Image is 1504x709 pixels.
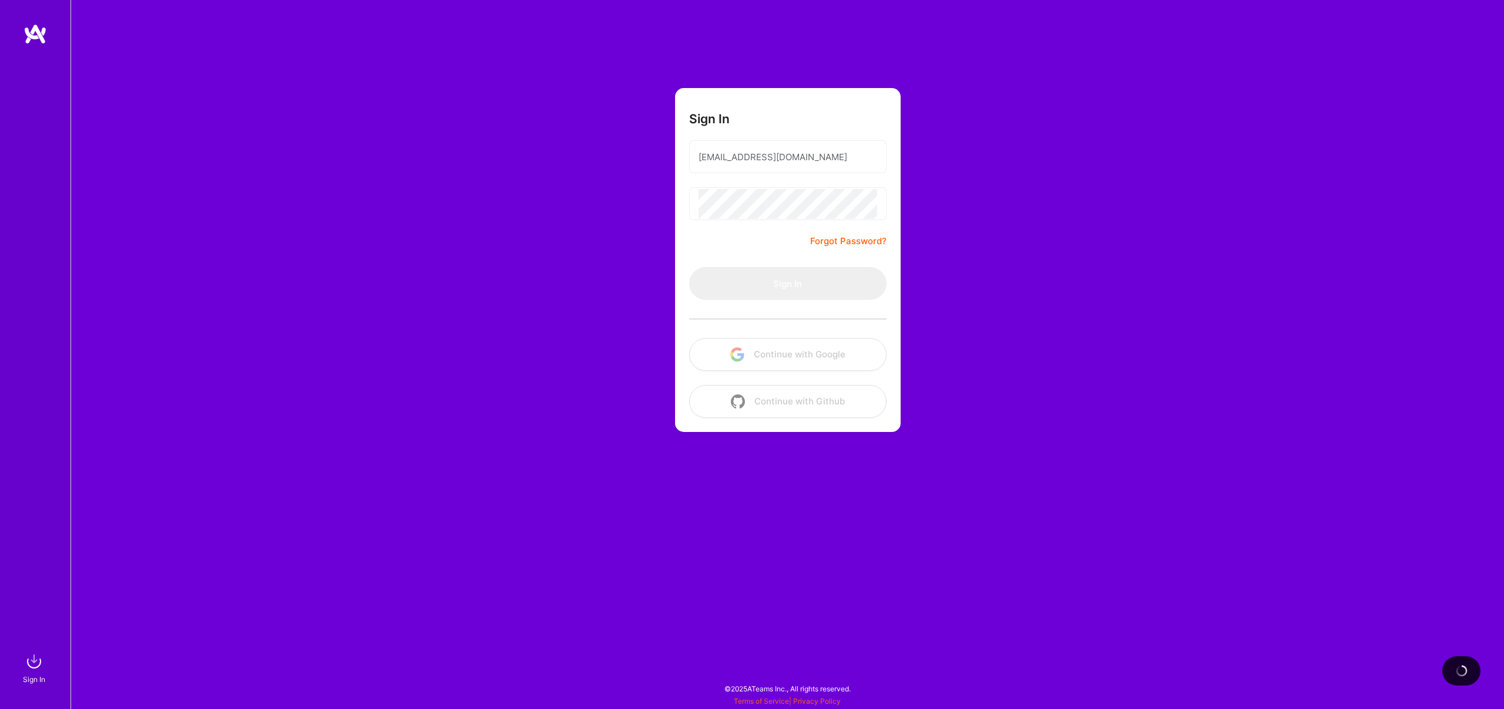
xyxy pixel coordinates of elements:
button: Sign In [689,267,887,300]
button: Continue with Github [689,385,887,418]
button: Continue with Google [689,338,887,371]
input: Email... [699,142,877,172]
img: sign in [22,650,46,673]
a: Terms of Service [734,697,789,705]
span: | [734,697,841,705]
div: Sign In [23,673,45,686]
img: logo [23,23,47,45]
img: loading [1456,665,1468,677]
a: sign inSign In [25,650,46,686]
h3: Sign In [689,112,730,126]
div: © 2025 ATeams Inc., All rights reserved. [70,674,1504,703]
a: Forgot Password? [810,234,887,248]
img: icon [730,347,744,362]
img: icon [731,394,745,408]
a: Privacy Policy [793,697,841,705]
